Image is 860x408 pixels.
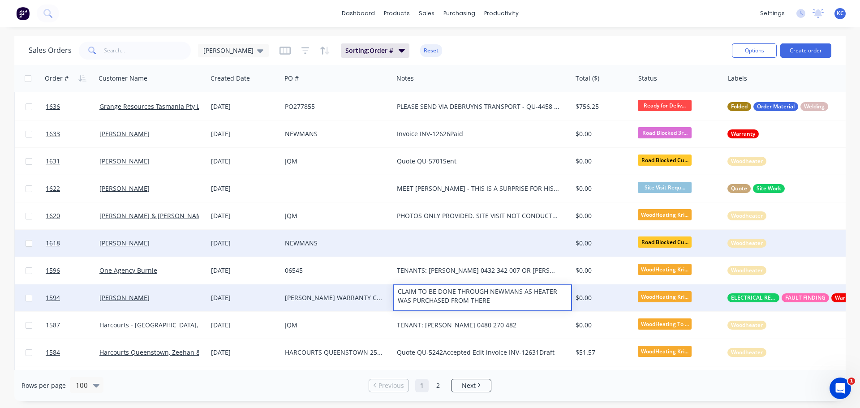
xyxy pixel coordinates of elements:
a: Previous page [369,381,408,390]
span: [PERSON_NAME] [203,46,254,55]
button: Woodheater [727,321,766,330]
a: [PERSON_NAME] [99,239,150,247]
span: 1622 [46,184,60,193]
div: Customer Name [99,74,147,83]
button: Sorting:Order # [341,43,409,58]
div: [DATE] [211,239,278,248]
a: 1620 [46,202,99,229]
div: sales [414,7,439,20]
div: PO # [284,74,299,83]
div: $51.57 [576,348,628,357]
div: [DATE] [211,211,278,220]
span: 1620 [46,211,60,220]
div: [DATE] [211,184,278,193]
span: Woodheater [731,321,763,330]
div: [DATE] [211,266,278,275]
a: [PERSON_NAME] & [PERSON_NAME] [99,211,208,220]
div: Order # [45,74,69,83]
span: 1631 [46,157,60,166]
div: $756.25 [576,102,628,111]
span: WoodHeating Kri... [638,291,692,302]
span: Ready for Deliv... [638,100,692,111]
a: 1594 [46,284,99,311]
span: 1596 [46,266,60,275]
a: 1631 [46,148,99,175]
span: WoodHeating Kri... [638,346,692,357]
div: Labels [728,74,747,83]
a: 1618 [46,230,99,257]
div: TENANTS: [PERSON_NAME] 0432 342 007 OR [PERSON_NAME] 0421 652 330 [397,266,560,275]
div: purchasing [439,7,480,20]
span: WoodHeating Kri... [638,209,692,220]
span: 1633 [46,129,60,138]
div: JQM [285,157,384,166]
a: 1633 [46,120,99,147]
a: Next page [451,381,491,390]
span: KC [837,9,844,17]
span: ELECTRICAL REPAIRS [731,293,776,302]
div: TENANT: [PERSON_NAME] 0480 270 482 [397,321,560,330]
button: Woodheater [727,157,766,166]
div: 06545 [285,266,384,275]
img: Factory [16,7,30,20]
span: Woodheater [731,266,763,275]
a: Harcourts Queenstown, Zeehan & [PERSON_NAME] [99,348,253,356]
div: Created Date [211,74,250,83]
div: [DATE] [211,321,278,330]
span: Folded [731,102,748,111]
span: 1584 [46,348,60,357]
div: PO277855 [285,102,384,111]
button: Create order [780,43,831,58]
ul: Pagination [365,379,495,392]
span: Rows per page [21,381,66,390]
div: $0.00 [576,266,628,275]
div: [DATE] [211,157,278,166]
span: Previous [378,381,404,390]
span: Quote [731,184,747,193]
div: $0.00 [576,157,628,166]
span: Woodheater [731,239,763,248]
div: Status [638,74,657,83]
span: Woodheater [731,348,763,357]
a: 1596 [46,257,99,284]
a: 1622 [46,175,99,202]
span: Woodheater [731,211,763,220]
span: 1 [848,378,855,385]
a: dashboard [337,7,379,20]
div: HARCOURTS QUEENSTOWN 2508027551 [285,348,384,357]
div: Invoice INV-12626Paid [397,129,560,138]
span: 1618 [46,239,60,248]
div: MEET [PERSON_NAME] - THIS IS A SURPRISE FOR HIS DAUGHTER [397,184,560,193]
button: FoldedOrder MaterialWelding [727,102,828,111]
a: Page 1 is your current page [415,379,429,392]
button: Woodheater [727,211,766,220]
span: Next [462,381,476,390]
span: Site Work [757,184,781,193]
span: Warranty [731,129,755,138]
iframe: Intercom live chat [830,378,851,399]
div: $0.00 [576,239,628,248]
span: WoodHeating Kri... [638,264,692,275]
button: Woodheater [727,348,766,357]
a: [PERSON_NAME] [99,129,150,138]
span: FAULT FINDING [785,293,826,302]
button: Options [732,43,777,58]
div: JQM [285,321,384,330]
button: Reset [420,44,442,57]
div: settings [756,7,789,20]
span: Road Blocked Cu... [638,155,692,166]
div: JQM [285,211,384,220]
a: Grange Resources Tasmania Pty Ltd [99,102,206,111]
div: Quote QU-5242Accepted Edit invoice INV-12631Draft [397,348,560,357]
a: One Agency Burnie [99,266,157,275]
button: QuoteSite Work [727,184,785,193]
button: Woodheater [727,266,766,275]
span: Warranty [835,293,859,302]
a: [PERSON_NAME] [99,184,150,193]
div: products [379,7,414,20]
div: [DATE] [211,293,278,302]
span: Site Visit Requ... [638,182,692,193]
span: Sorting: Order # [345,46,393,55]
span: Order Material [757,102,795,111]
a: 1584 [46,339,99,366]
